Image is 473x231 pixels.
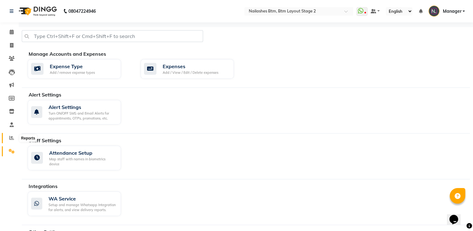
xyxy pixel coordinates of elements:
a: Alert SettingsTurn ON/OFF SMS and Email Alerts for appointments, OTPs, promotions, etc. [28,100,131,125]
a: ExpensesAdd / View / Edit / Delete expenses [141,59,244,79]
div: Add / remove expense types [50,70,95,75]
div: Expense Type [50,63,95,70]
div: Turn ON/OFF SMS and Email Alerts for appointments, OTPs, promotions, etc. [49,111,116,121]
a: WA ServiceSetup and manage Whatsapp Integration for alerts, and view delivery reports. [28,191,131,216]
div: Reports [20,135,37,142]
div: Expenses [163,63,218,70]
div: Attendance Setup [49,149,116,157]
div: Alert Settings [49,103,116,111]
span: Manager [443,8,461,15]
div: WA Service [49,195,116,202]
img: logo [16,2,58,20]
iframe: chat widget [447,206,467,225]
a: Expense TypeAdd / remove expense types [28,59,131,79]
input: Type Ctrl+Shift+F or Cmd+Shift+F to search [22,30,203,42]
b: 08047224946 [68,2,96,20]
div: Add / View / Edit / Delete expenses [163,70,218,75]
div: Map staff with names in biometrics device [49,157,116,167]
a: Attendance SetupMap staff with names in biometrics device [28,146,131,170]
div: Setup and manage Whatsapp Integration for alerts, and view delivery reports. [49,202,116,213]
img: Manager [429,6,439,16]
